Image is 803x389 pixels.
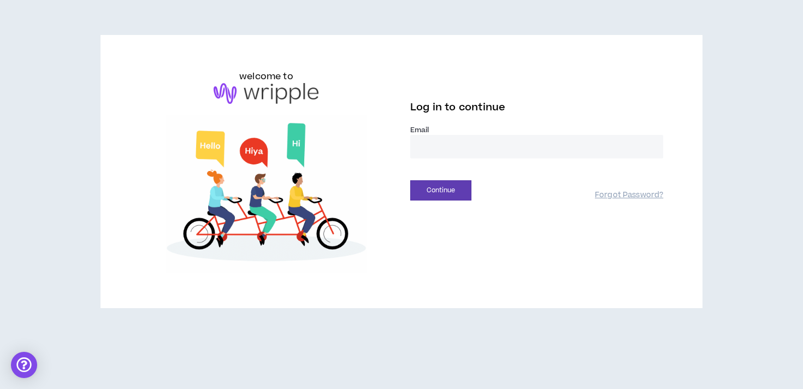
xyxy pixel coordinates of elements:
[595,190,663,201] a: Forgot Password?
[410,125,663,135] label: Email
[239,70,293,83] h6: welcome to
[140,115,393,274] img: Welcome to Wripple
[11,352,37,378] div: Open Intercom Messenger
[410,180,471,201] button: Continue
[214,83,318,104] img: logo-brand.png
[410,101,505,114] span: Log in to continue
